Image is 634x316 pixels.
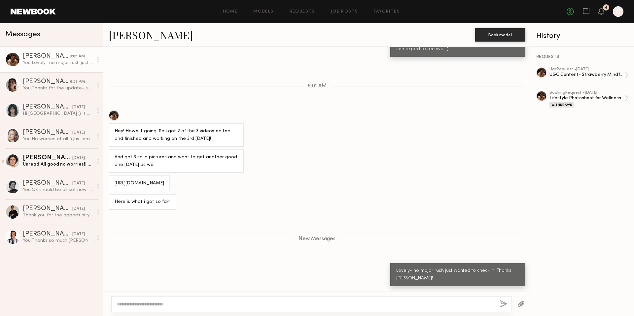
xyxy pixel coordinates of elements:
[475,28,525,42] button: Book model
[308,83,327,89] span: 6:01 AM
[23,161,93,168] div: Unread: All good no worries!! Have a great weekend :)
[536,32,629,40] div: History
[23,205,72,212] div: [PERSON_NAME]
[23,111,93,117] div: Hi [GEOGRAPHIC_DATA] :) It was the rate!! For 3/ 4 videos plus IG stories my rate is typically ar...
[115,180,164,187] div: [URL][DOMAIN_NAME]
[115,198,170,206] div: Here is what i got so far!!
[605,6,607,10] div: 6
[70,53,85,60] div: 9:05 AM
[299,236,335,242] span: New Messages
[72,180,85,187] div: [DATE]
[374,10,400,14] a: Favorites
[475,32,525,37] a: Book model
[70,79,85,85] div: 6:53 PM
[290,10,315,14] a: Requests
[5,31,40,38] span: Messages
[23,237,93,244] div: You: Thanks so much [PERSON_NAME]!
[109,28,193,42] a: [PERSON_NAME]
[72,231,85,237] div: [DATE]
[23,155,72,161] div: [PERSON_NAME]
[115,128,238,143] div: Hey! How’s it going! So i got 2 of the 3 videos edited and finished and working on the 3rd [DATE]!
[23,136,93,142] div: You: No worries at all :) just emailed you!
[72,104,85,111] div: [DATE]
[396,267,519,282] div: Lovely- no major rush just wanted to check in! Thanks [PERSON_NAME]!
[613,6,623,17] a: S
[72,206,85,212] div: [DATE]
[23,129,72,136] div: [PERSON_NAME]
[23,85,93,91] div: You: Thanks for the update- sounds great. Hope you enjoy your trip!
[23,104,72,111] div: [PERSON_NAME]
[549,95,625,101] div: Lifestyle Photoshoot for Wellness Drink Brand
[223,10,238,14] a: Home
[72,155,85,161] div: [DATE]
[23,53,70,60] div: [PERSON_NAME]
[331,10,358,14] a: Job Posts
[536,55,629,59] div: REQUESTS
[23,60,93,66] div: You: Lovely- no major rush just wanted to check in! Thanks [PERSON_NAME]!
[549,72,625,78] div: UGC Content- Strawberry Mindful Blend Launch
[115,154,238,169] div: And got 3 solid pictures and want to get another good one [DATE] as well!
[253,10,273,14] a: Models
[549,67,629,82] a: ugcRequest •[DATE]UGC Content- Strawberry Mindful Blend Launch
[549,91,629,108] a: bookingRequest •[DATE]Lifestyle Photoshoot for Wellness Drink BrandWithdrawn
[23,187,93,193] div: You: Ok should be all set now- went through!
[549,67,625,72] div: ugc Request • [DATE]
[549,102,574,108] div: Withdrawn
[23,231,72,237] div: [PERSON_NAME]
[549,91,625,95] div: booking Request • [DATE]
[23,212,93,218] div: Thank you for the opportunity!!
[23,180,72,187] div: [PERSON_NAME]
[72,130,85,136] div: [DATE]
[23,79,70,85] div: [PERSON_NAME]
